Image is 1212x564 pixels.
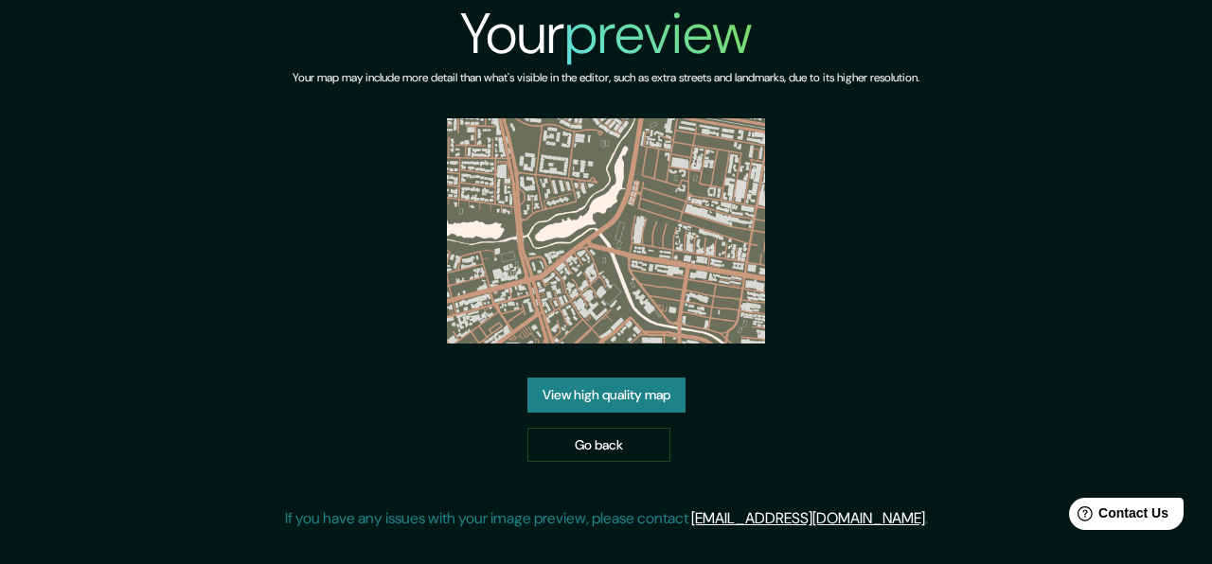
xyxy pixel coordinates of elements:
a: Go back [527,428,670,463]
iframe: Help widget launcher [1043,490,1191,543]
img: created-map-preview [447,118,766,344]
h6: Your map may include more detail than what's visible in the editor, such as extra streets and lan... [293,68,919,88]
a: View high quality map [527,378,686,413]
a: [EMAIL_ADDRESS][DOMAIN_NAME] [691,508,925,528]
p: If you have any issues with your image preview, please contact . [285,507,928,530]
